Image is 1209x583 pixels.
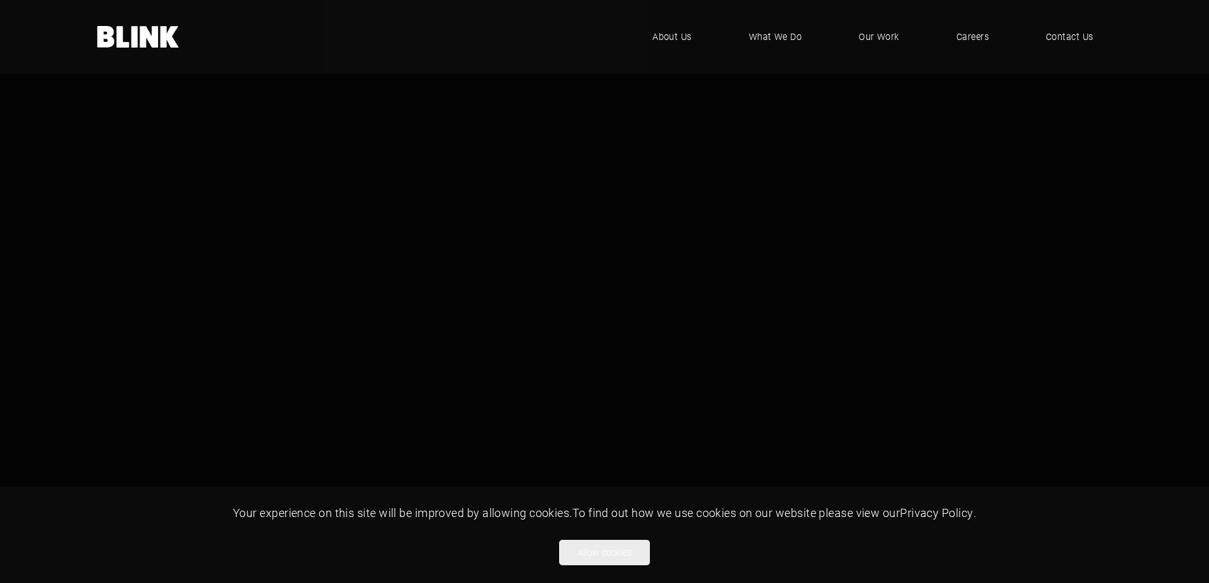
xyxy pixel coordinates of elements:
span: Your experience on this site will be improved by allowing cookies. To find out how we use cookies... [233,505,976,520]
a: Privacy Policy [900,505,973,520]
a: Contact Us [1027,18,1113,56]
a: What We Do [730,18,821,56]
button: Allow cookies [559,540,650,565]
span: Careers [956,30,989,44]
a: About Us [633,18,711,56]
span: About Us [652,30,692,44]
span: Contact Us [1046,30,1093,44]
a: Our Work [840,18,918,56]
a: Home [97,26,180,48]
span: What We Do [749,30,802,44]
span: Our Work [859,30,899,44]
a: Careers [937,18,1008,56]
